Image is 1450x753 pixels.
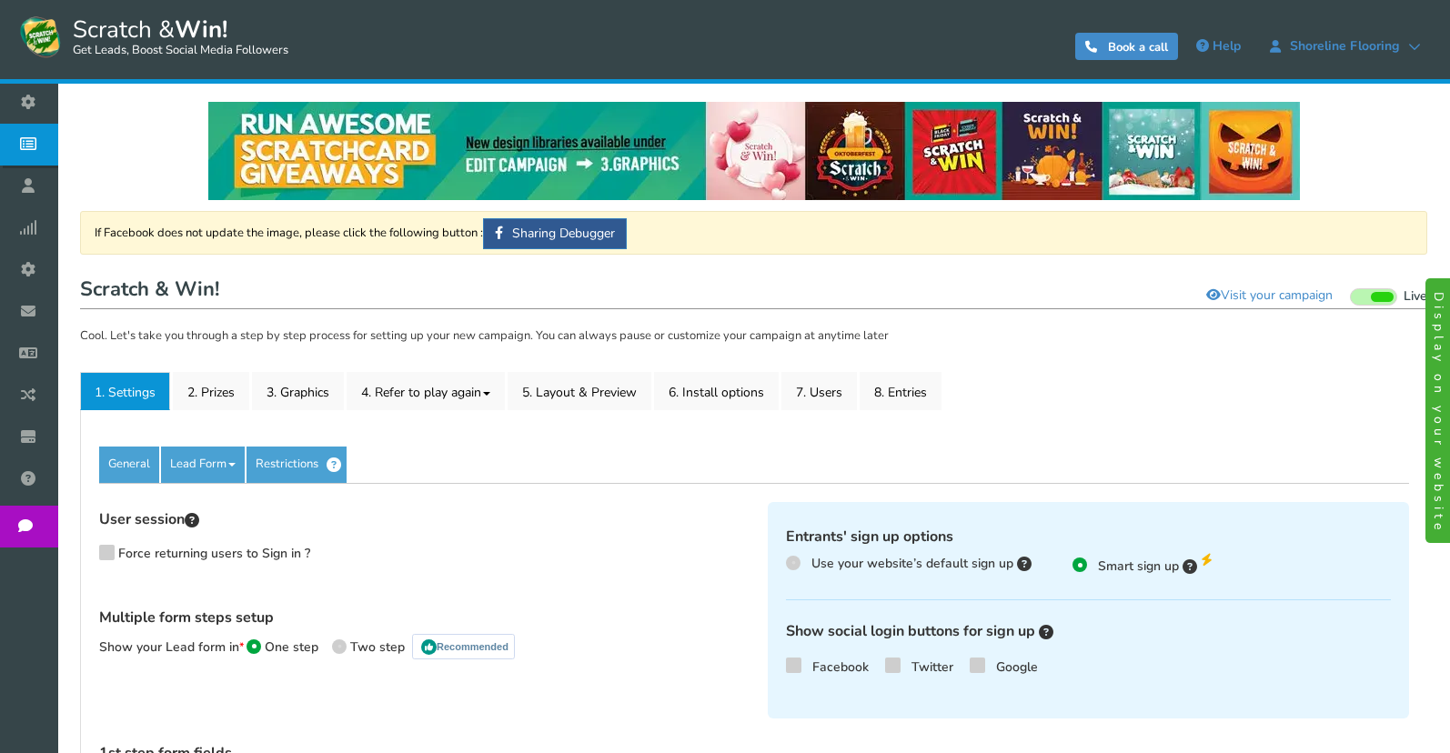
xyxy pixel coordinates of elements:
span: Google [996,658,1038,676]
a: 4. Refer to play again [347,372,505,410]
span: Book a call [1108,39,1168,55]
a: General [99,447,159,483]
span: Recommended [412,634,515,659]
span: Scratch & [64,14,288,59]
iframe: LiveChat chat widget [1374,677,1450,753]
a: 8. Entries [860,372,941,410]
strong: Win! [175,14,227,45]
small: Get Leads, Boost Social Media Followers [73,44,288,58]
span: Live [1404,288,1427,306]
a: Sharing Debugger [483,218,627,249]
a: Scratch &Win! Get Leads, Boost Social Media Followers [18,14,288,59]
a: Visit your campaign [1194,280,1344,311]
h4: Show social login buttons for sign up [786,623,1391,640]
h4: Entrants' sign up options [786,529,1391,546]
span: Social platform buttons will be displayed on the sign up form. Users will then be able to sign up... [1035,623,1053,643]
a: 3. Graphics [252,372,344,410]
h1: Scratch & Win! [80,273,1427,309]
span: Shoreline Flooring [1281,39,1408,54]
a: Help [1187,32,1250,61]
span: Use your website’s default sign up [811,555,1013,572]
img: festival-poster-2020.webp [208,102,1300,200]
a: 7. Users [781,372,857,410]
a: Book a call [1075,33,1178,60]
a: 5. Layout & Preview [508,372,651,410]
div: If Facebook does not update the image, please click the following button : [80,211,1427,255]
span: Force returning users to Sign in ? [118,545,310,562]
label: Show your Lead form in [99,639,244,657]
h4: Multiple form steps setup [99,610,740,627]
span: Two step [350,638,405,656]
span: Help [1213,37,1241,55]
a: Restrictions [247,447,347,483]
a: 6. Install options [654,372,779,410]
img: Scratch and Win [18,14,64,59]
a: Lead Form [161,447,245,483]
span: Twitter [911,658,953,676]
span: Facebook [812,658,869,676]
h4: User session [99,511,740,528]
span: One step [265,638,318,656]
p: Cool. Let's take you through a step by step process for setting up your new campaign. You can alw... [80,327,1427,346]
span: Smart sign up [1098,557,1179,575]
a: 1. Settings [80,372,170,410]
a: 2. Prizes [173,372,249,410]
